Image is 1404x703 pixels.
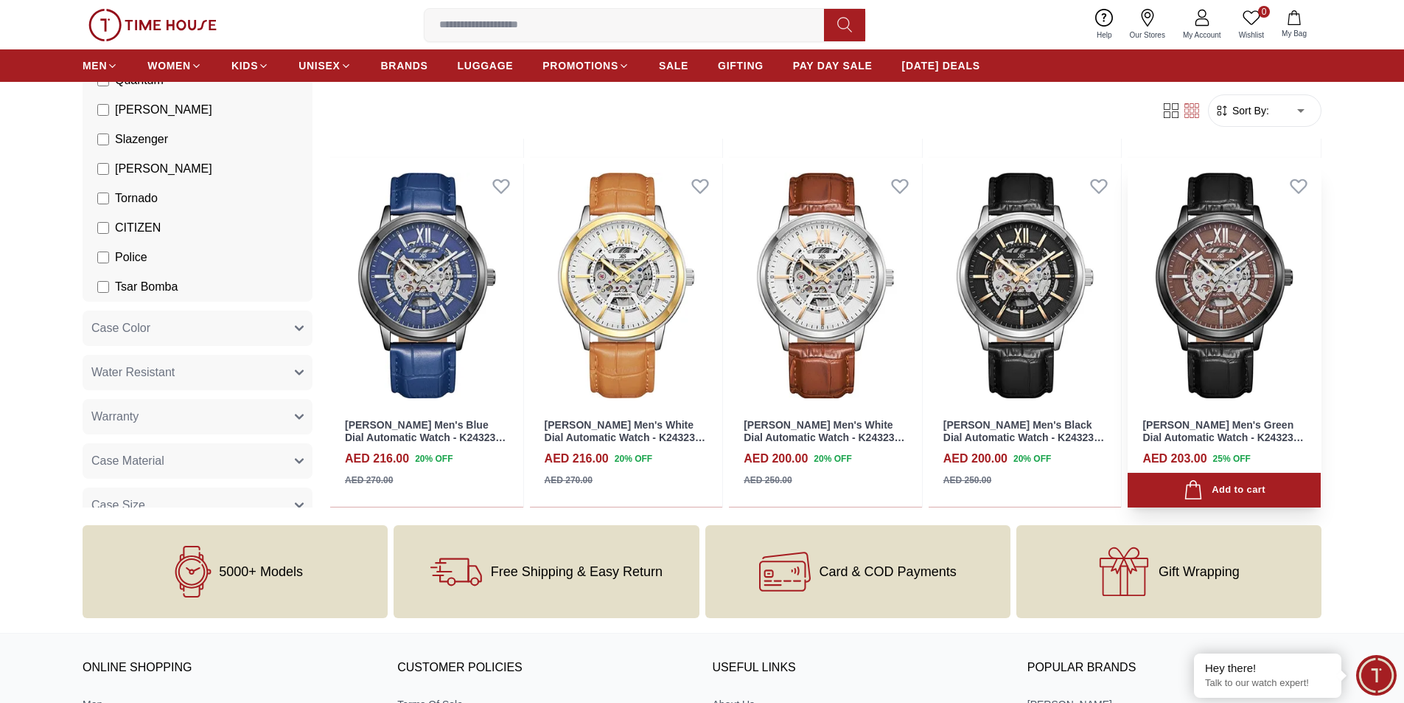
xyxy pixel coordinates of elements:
[345,419,506,456] a: [PERSON_NAME] Men's Blue Dial Automatic Watch - K24323-XLNN
[943,419,1104,456] a: [PERSON_NAME] Men's Black Dial Automatic Watch - K24323-SLBBK
[1184,480,1265,500] div: Add to cart
[83,399,312,434] button: Warranty
[902,52,980,79] a: [DATE] DEALS
[91,408,139,426] span: Warranty
[1273,7,1316,42] button: My Bag
[1128,164,1321,407] img: Kenneth Scott Men's Green Dial Automatic Watch - K24323-BLBH
[115,131,168,148] span: Slazenger
[929,164,1122,407] img: Kenneth Scott Men's Black Dial Automatic Watch - K24323-SLBBK
[1213,452,1251,465] span: 25 % OFF
[91,319,150,337] span: Case Color
[545,450,609,468] h4: AED 216.00
[97,252,109,263] input: Police
[115,249,147,266] span: Police
[97,281,109,293] input: Tsar Bomba
[1233,30,1270,41] span: Wishlist
[83,52,118,79] a: MEN
[83,311,312,346] button: Case Color
[718,52,764,79] a: GIFTING
[542,52,629,79] a: PROMOTIONS
[1142,450,1206,468] h4: AED 203.00
[458,58,514,73] span: LUGGAGE
[542,58,618,73] span: PROMOTIONS
[97,163,109,175] input: [PERSON_NAME]
[147,58,191,73] span: WOMEN
[115,219,161,237] span: CITIZEN
[381,58,428,73] span: BRANDS
[83,488,312,523] button: Case Size
[943,450,1007,468] h4: AED 200.00
[88,9,217,41] img: ...
[345,474,393,487] div: AED 270.00
[491,564,663,579] span: Free Shipping & Easy Return
[115,190,158,207] span: Tornado
[1088,6,1121,44] a: Help
[718,58,764,73] span: GIFTING
[1027,657,1321,679] h3: Popular Brands
[793,52,873,79] a: PAY DAY SALE
[615,452,652,465] span: 20 % OFF
[91,364,175,381] span: Water Resistant
[1124,30,1171,41] span: Our Stores
[231,58,258,73] span: KIDS
[91,496,145,514] span: Case Size
[1215,103,1269,118] button: Sort By:
[744,450,808,468] h4: AED 200.00
[659,58,688,73] span: SALE
[545,474,593,487] div: AED 270.00
[744,474,792,487] div: AED 250.00
[1356,655,1397,696] div: Chat Widget
[1276,28,1313,39] span: My Bag
[1142,419,1303,456] a: [PERSON_NAME] Men's Green Dial Automatic Watch - K24323-BLBH
[83,443,312,479] button: Case Material
[1091,30,1118,41] span: Help
[902,58,980,73] span: [DATE] DEALS
[115,160,212,178] span: [PERSON_NAME]
[97,104,109,116] input: [PERSON_NAME]
[298,58,340,73] span: UNISEX
[381,52,428,79] a: BRANDS
[83,657,377,679] h3: ONLINE SHOPPING
[345,450,409,468] h4: AED 216.00
[1013,452,1051,465] span: 20 % OFF
[820,564,957,579] span: Card & COD Payments
[231,52,269,79] a: KIDS
[330,164,523,407] img: Kenneth Scott Men's Blue Dial Automatic Watch - K24323-XLNN
[83,58,107,73] span: MEN
[397,657,691,679] h3: CUSTOMER POLICIES
[1258,6,1270,18] span: 0
[97,193,109,204] input: Tornado
[545,419,705,456] a: [PERSON_NAME] Men's White Dial Automatic Watch - K24323-TLFW
[1128,473,1321,508] button: Add to cart
[659,52,688,79] a: SALE
[91,452,164,470] span: Case Material
[1159,564,1240,579] span: Gift Wrapping
[83,355,312,390] button: Water Resistant
[793,58,873,73] span: PAY DAY SALE
[744,419,904,456] a: [PERSON_NAME] Men's White Dial Automatic Watch - K24323-SLDWK
[219,564,303,579] span: 5000+ Models
[458,52,514,79] a: LUGGAGE
[1121,6,1174,44] a: Our Stores
[298,52,351,79] a: UNISEX
[1205,661,1330,676] div: Hey there!
[97,134,109,145] input: Slazenger
[147,52,202,79] a: WOMEN
[814,452,851,465] span: 20 % OFF
[1177,30,1227,41] span: My Account
[1229,103,1269,118] span: Sort By:
[1205,677,1330,690] p: Talk to our watch expert!
[530,164,723,407] img: Kenneth Scott Men's White Dial Automatic Watch - K24323-TLFW
[729,164,922,407] img: Kenneth Scott Men's White Dial Automatic Watch - K24323-SLDWK
[713,657,1007,679] h3: USEFUL LINKS
[115,101,212,119] span: [PERSON_NAME]
[415,452,453,465] span: 20 % OFF
[115,278,178,296] span: Tsar Bomba
[943,474,991,487] div: AED 250.00
[97,222,109,234] input: CITIZEN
